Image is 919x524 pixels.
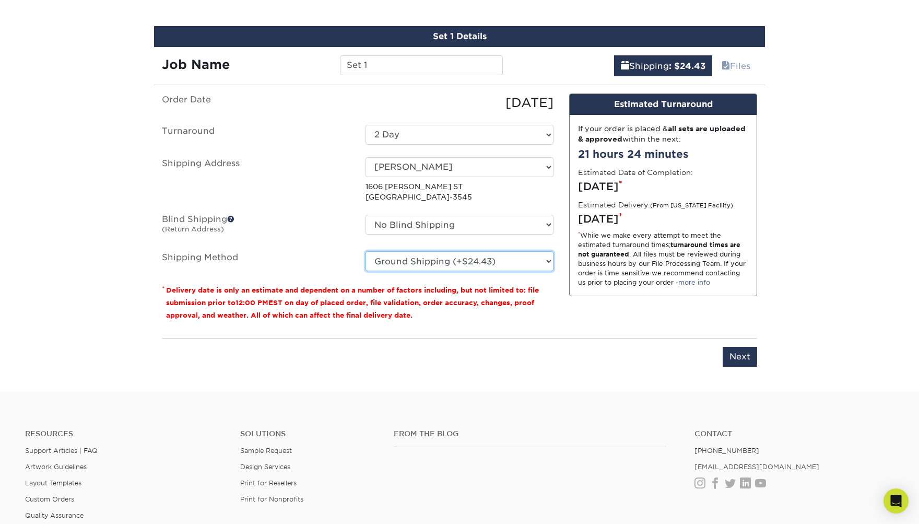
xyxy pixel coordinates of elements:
a: Print for Resellers [240,479,297,487]
h4: Solutions [240,429,378,438]
input: Enter a job name [340,55,502,75]
label: Estimated Date of Completion: [578,167,693,178]
label: Estimated Delivery: [578,200,733,210]
label: Shipping Method [154,251,358,271]
label: Turnaround [154,125,358,145]
div: Estimated Turnaround [570,94,757,115]
h4: From the Blog [394,429,666,438]
a: Files [715,55,757,76]
label: Blind Shipping [154,215,358,239]
div: [DATE] [578,211,748,227]
div: While we make every attempt to meet the estimated turnaround times; . All files must be reviewed ... [578,231,748,287]
a: Sample Request [240,447,292,455]
div: Set 1 Details [154,26,765,47]
small: (From [US_STATE] Facility) [650,202,733,209]
span: 12:00 PM [235,299,268,307]
span: files [722,61,730,71]
div: [DATE] [358,94,561,112]
div: Open Intercom Messenger [883,488,909,514]
h4: Resources [25,429,225,438]
a: Print for Nonprofits [240,495,303,503]
a: more info [678,278,710,286]
input: Next [723,347,757,367]
strong: Job Name [162,57,230,72]
a: Design Services [240,463,290,471]
a: Artwork Guidelines [25,463,87,471]
b: : $24.43 [669,61,705,71]
label: Shipping Address [154,157,358,203]
small: Delivery date is only an estimate and dependent on a number of factors including, but not limited... [166,286,539,319]
div: [DATE] [578,179,748,194]
a: Support Articles | FAQ [25,447,98,455]
a: [PHONE_NUMBER] [694,447,759,455]
small: (Return Address) [162,225,224,233]
div: 21 hours 24 minutes [578,146,748,162]
label: Order Date [154,94,358,112]
a: Contact [694,429,894,438]
div: If your order is placed & within the next: [578,123,748,145]
span: shipping [621,61,629,71]
a: Shipping: $24.43 [614,55,712,76]
a: Layout Templates [25,479,81,487]
p: 1606 [PERSON_NAME] ST [GEOGRAPHIC_DATA]-3545 [366,181,553,203]
a: [EMAIL_ADDRESS][DOMAIN_NAME] [694,463,819,471]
